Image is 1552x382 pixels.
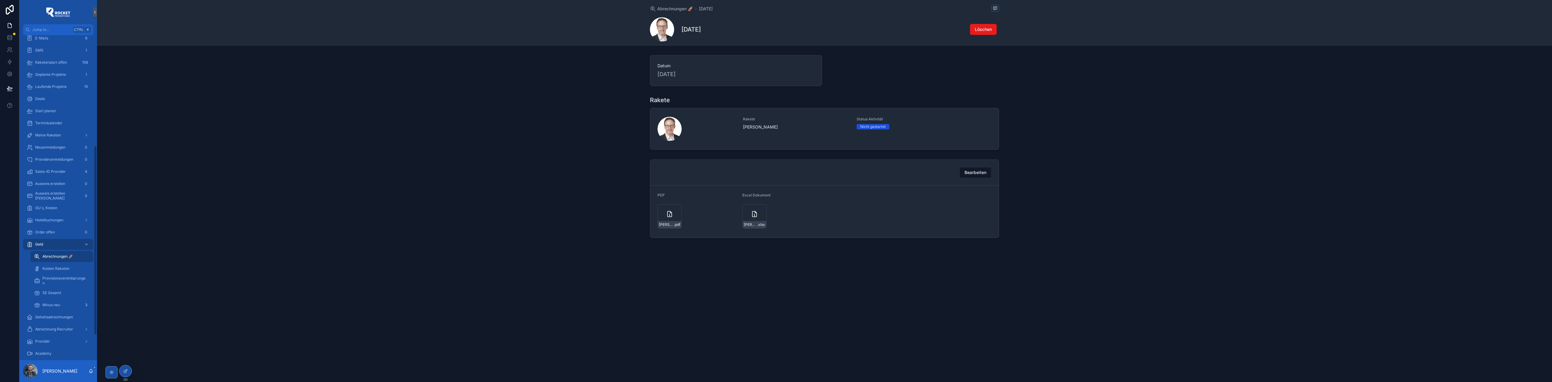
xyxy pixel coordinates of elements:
span: Bearbeiten [965,169,986,176]
span: Neuanmeldungen [35,145,65,150]
div: 1 [82,71,90,78]
button: Jump to...CtrlK [23,24,93,35]
a: Sales-ID Provider4 [23,166,93,177]
span: Datum [657,63,814,69]
span: Academy [35,351,52,356]
div: 0 [82,229,90,236]
a: Abrechnung Recruiter [23,324,93,335]
div: scrollable content [19,35,97,360]
a: Abrechnungen 🚀 [650,6,693,12]
p: [PERSON_NAME] [42,368,77,374]
img: App logo [46,7,70,17]
span: E-Mails [35,36,48,41]
span: Ausweis erstellen [35,181,65,186]
div: 3 [82,301,90,309]
span: Order offen [35,230,55,235]
span: Geplante Projekte [35,72,66,77]
span: Abrechnung Recruiter [35,327,73,332]
span: Ctrl [73,27,84,33]
span: Löschen [975,26,992,32]
span: Terminkalender [35,121,62,126]
span: Ausweis erstellen [PERSON_NAME] [35,191,80,201]
span: [DATE] [657,70,814,79]
span: Abrechnungen 🚀 [42,254,73,259]
span: .xlsx [757,222,765,227]
span: Kosten Raketen [42,266,69,271]
a: [DATE] [699,6,713,12]
span: Provider [35,339,50,344]
a: Academy [23,348,93,359]
a: Neuanmeldungen0 [23,142,93,153]
span: Rakete [743,117,849,122]
span: Meine Raketen [35,133,61,138]
a: Ausweis erstellen0 [23,178,93,189]
a: GU´s, Kosten [23,203,93,213]
a: Minus neu3 [30,300,93,310]
span: Geld [35,242,43,247]
a: Kosten Raketen [30,263,93,274]
div: 0 [82,180,90,187]
div: 158 [80,59,90,66]
span: Deals [35,96,45,101]
span: Laufende Projekte [35,84,67,89]
div: Nicht gestartet [860,124,886,129]
div: 1 [82,47,90,54]
a: Rakete[PERSON_NAME]Status AktivitätNicht gestartet [650,108,999,149]
a: Meine Raketen [23,130,93,141]
div: 6 [82,35,90,42]
div: 15 [82,83,90,90]
h1: Rakete [650,96,670,104]
a: Provideranmeldungen0 [23,154,93,165]
button: Löschen [970,24,997,35]
a: Raketenstart offen158 [23,57,93,68]
span: Start planen [35,109,56,113]
a: Geld [23,239,93,250]
span: Raketenstart offen [35,60,67,65]
div: 0 [82,144,90,151]
a: Ausweis erstellen [PERSON_NAME]0 [23,190,93,201]
a: Gehaltsabrechnungen [23,312,93,323]
a: E-Mails6 [23,33,93,44]
div: 0 [82,156,90,163]
a: Start planen [23,106,93,116]
span: Gehaltsabrechnungen [35,315,73,320]
span: Provisionsvereinbarungen [42,276,87,286]
a: Provisionsvereinbarungen [30,275,93,286]
span: Provideranmeldungen [35,157,73,162]
div: 0 [82,192,90,199]
span: Abrechnungen 🚀 [657,6,693,12]
span: Hotelbuchungen [35,218,63,223]
a: Terminkalender [23,118,93,129]
span: Excel Dokument [742,193,771,197]
div: 4 [82,168,90,175]
span: .pdf [674,222,680,227]
span: Minus neu [42,303,60,307]
span: K [85,27,90,32]
a: Hotelbuchungen [23,215,93,226]
a: Geplante Projekte1 [23,69,93,80]
a: Provider [23,336,93,347]
a: Laufende Projekte15 [23,81,93,92]
span: Status Aktivität [857,117,935,122]
a: Abrechnungen 🚀 [30,251,93,262]
span: GU´s, Kosten [35,206,57,210]
span: PDF [657,193,665,197]
span: [PERSON_NAME]-7482 [659,222,674,227]
span: [PERSON_NAME] [743,124,849,130]
a: SE Gesamt [30,287,93,298]
span: Sales-ID Provider [35,169,66,174]
span: Jump to... [32,27,71,32]
span: SE Gesamt [42,290,61,295]
a: SMS1 [23,45,93,56]
button: Bearbeiten [959,167,992,178]
a: Deals [23,93,93,104]
a: Order offen0 [23,227,93,238]
h1: [DATE] [681,25,701,34]
span: [PERSON_NAME] [744,222,757,227]
span: SMS [35,48,43,53]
